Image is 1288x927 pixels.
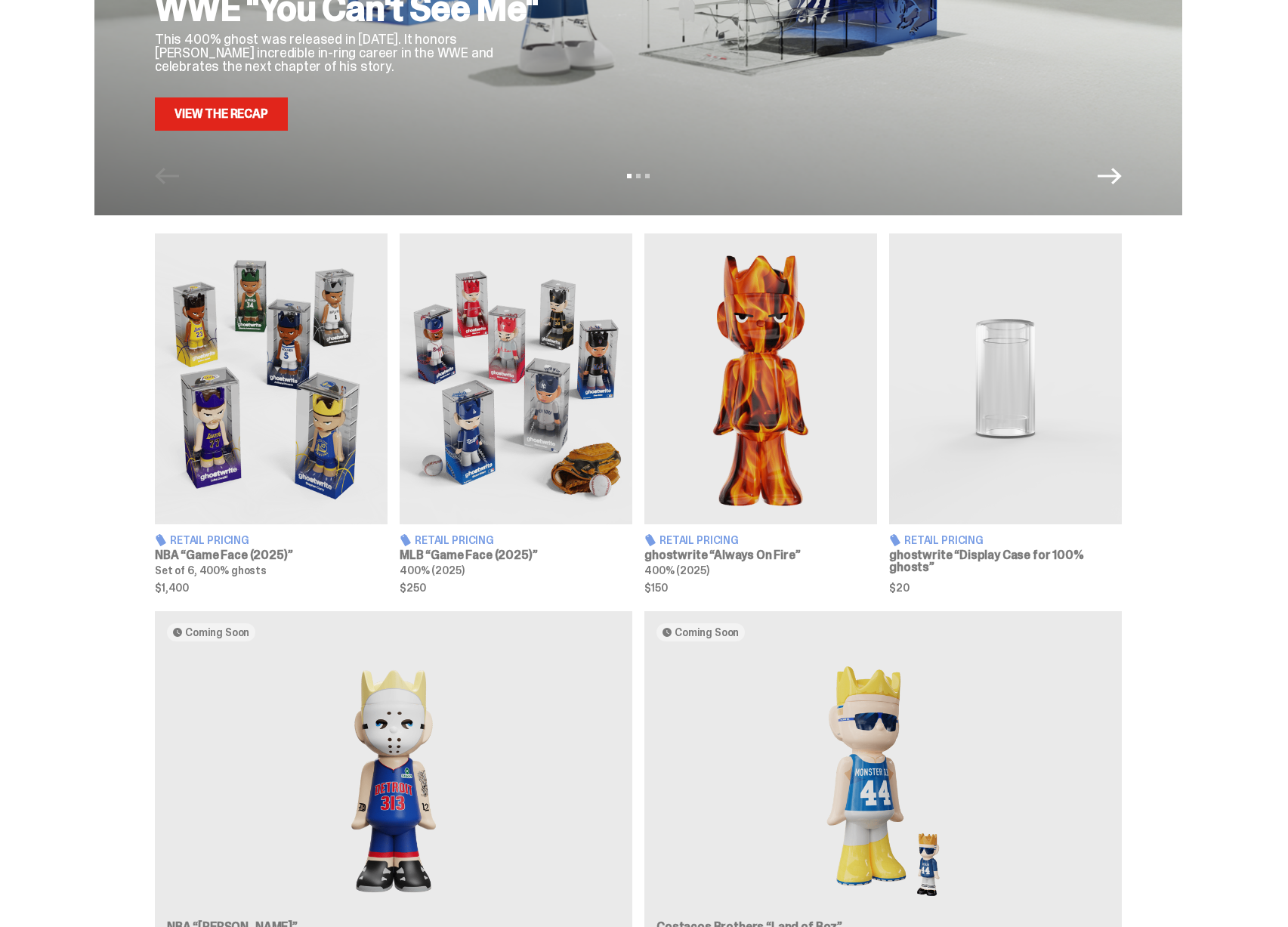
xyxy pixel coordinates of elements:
[400,564,464,577] span: 400% (2025)
[644,549,877,561] h3: ghostwrite “Always On Fire”
[644,233,877,593] a: Always On Fire Retail Pricing
[645,174,650,178] button: View slide 3
[889,549,1122,573] h3: ghostwrite “Display Case for 100% ghosts”
[400,549,632,561] h3: MLB “Game Face (2025)”
[656,654,1110,909] img: Land of Boz
[644,582,877,593] span: $150
[1098,164,1122,188] button: Next
[167,654,620,909] img: Eminem
[904,535,984,545] span: Retail Pricing
[400,233,632,524] img: Game Face (2025)
[170,535,249,545] span: Retail Pricing
[415,535,494,545] span: Retail Pricing
[185,626,249,638] span: Coming Soon
[400,582,632,593] span: $250
[155,97,288,131] a: View the Recap
[155,564,267,577] span: Set of 6, 400% ghosts
[659,535,739,545] span: Retail Pricing
[644,564,709,577] span: 400% (2025)
[644,233,877,524] img: Always On Fire
[155,233,388,524] img: Game Face (2025)
[627,174,632,178] button: View slide 1
[889,233,1122,524] img: Display Case for 100% ghosts
[155,32,548,73] p: This 400% ghost was released in [DATE]. It honors [PERSON_NAME] incredible in-ring career in the ...
[400,233,632,593] a: Game Face (2025) Retail Pricing
[155,549,388,561] h3: NBA “Game Face (2025)”
[155,233,388,593] a: Game Face (2025) Retail Pricing
[155,582,388,593] span: $1,400
[889,582,1122,593] span: $20
[889,233,1122,593] a: Display Case for 100% ghosts Retail Pricing
[675,626,739,638] span: Coming Soon
[636,174,641,178] button: View slide 2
